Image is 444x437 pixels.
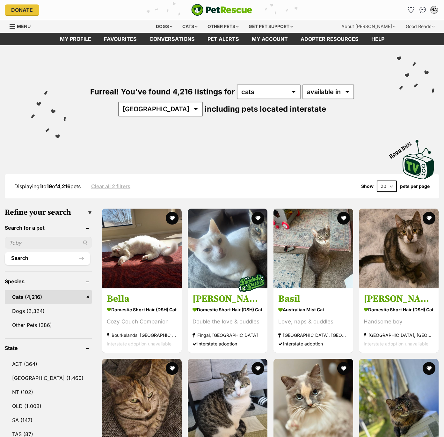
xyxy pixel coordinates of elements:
[236,267,267,299] img: bonded besties
[57,183,70,189] strong: 4,216
[47,183,52,189] strong: 19
[193,293,263,305] h3: [PERSON_NAME] & [PERSON_NAME]
[102,209,182,288] img: Bella - Domestic Short Hair (DSH) Cat
[166,362,178,375] button: favourite
[365,33,391,45] a: Help
[388,136,418,159] span: Boop this!
[400,184,430,189] label: pets per page
[5,318,92,332] a: Other Pets (386)
[5,357,92,371] a: ACT (364)
[102,288,182,353] a: Bella Domestic Short Hair (DSH) Cat Cozy Couch Companion Bourkelands, [GEOGRAPHIC_DATA] Interstat...
[245,33,294,45] a: My account
[54,33,98,45] a: My profile
[107,305,177,314] strong: Domestic Short Hair (DSH) Cat
[418,5,428,15] a: Conversations
[244,20,297,33] div: Get pet support
[5,399,92,413] a: QLD (1,008)
[107,341,171,346] span: Interstate adoption unavailable
[278,317,348,326] div: Love, naps & cuddles
[5,4,39,15] a: Donate
[143,33,201,45] a: conversations
[193,317,263,326] div: Double the love & cuddles
[5,345,92,351] header: State
[403,134,434,181] a: Boop this!
[5,385,92,399] a: NT (102)
[201,33,245,45] a: Pet alerts
[98,33,143,45] a: Favourites
[5,413,92,427] a: SA (147)
[251,362,264,375] button: favourite
[278,305,348,314] strong: Australian Mist Cat
[14,183,81,189] span: Displaying to of pets
[273,288,353,353] a: Basil Australian Mist Cat Love, naps & cuddles [GEOGRAPHIC_DATA], [GEOGRAPHIC_DATA] Interstate ad...
[359,288,439,353] a: [PERSON_NAME] Domestic Short Hair (DSH) Cat Handsome boy [GEOGRAPHIC_DATA], [GEOGRAPHIC_DATA] Int...
[5,208,92,217] h3: Refine your search
[406,5,439,15] ul: Account quick links
[337,362,350,375] button: favourite
[337,212,350,225] button: favourite
[278,339,348,348] div: Interstate adoption
[166,212,178,225] button: favourite
[178,20,202,33] div: Cats
[364,293,434,305] h3: [PERSON_NAME]
[17,24,31,29] span: Menu
[364,317,434,326] div: Handsome boy
[278,293,348,305] h3: Basil
[423,212,435,225] button: favourite
[10,20,35,32] a: Menu
[406,5,416,15] a: Favourites
[188,288,267,353] a: [PERSON_NAME] & [PERSON_NAME] Domestic Short Hair (DSH) Cat Double the love & cuddles Fingal, [GE...
[429,5,439,15] button: My account
[359,209,439,288] img: Romeo - Domestic Short Hair (DSH) Cat
[361,184,374,189] span: Show
[364,341,428,346] span: Interstate adoption unavailable
[107,293,177,305] h3: Bella
[364,331,434,339] strong: [GEOGRAPHIC_DATA], [GEOGRAPHIC_DATA]
[151,20,177,33] div: Dogs
[107,317,177,326] div: Cozy Couch Companion
[5,278,92,284] header: Species
[203,20,243,33] div: Other pets
[419,7,426,13] img: chat-41dd97257d64d25036548639549fe6c8038ab92f7586957e7f3b1b290dea8141.svg
[5,225,92,231] header: Search for a pet
[5,252,90,265] button: Search
[40,183,42,189] strong: 1
[193,331,263,339] strong: Fingal, [GEOGRAPHIC_DATA]
[5,290,92,304] a: Cats (4,216)
[191,4,252,16] img: logo-cat-932fe2b9b8326f06289b0f2fb663e598f794de774fb13d1741a6617ecf9a85b4.svg
[401,20,439,33] div: Good Reads
[278,331,348,339] strong: [GEOGRAPHIC_DATA], [GEOGRAPHIC_DATA]
[423,362,435,375] button: favourite
[251,212,264,225] button: favourite
[403,140,434,179] img: PetRescue TV logo
[294,33,365,45] a: Adopter resources
[337,20,400,33] div: About [PERSON_NAME]
[193,305,263,314] strong: Domestic Short Hair (DSH) Cat
[5,304,92,318] a: Dogs (2,324)
[273,209,353,288] img: Basil - Australian Mist Cat
[188,209,267,288] img: Finn & Rudy - Domestic Short Hair (DSH) Cat
[90,87,235,96] span: Furreal! You've found 4,216 listings for
[91,183,130,189] a: Clear all 2 filters
[193,339,263,348] div: Interstate adoption
[5,371,92,385] a: [GEOGRAPHIC_DATA] (1,460)
[5,237,92,249] input: Toby
[364,305,434,314] strong: Domestic Short Hair (DSH) Cat
[205,104,326,114] span: including pets located interstate
[191,4,252,16] a: PetRescue
[431,7,437,13] div: NA
[107,331,177,339] strong: Bourkelands, [GEOGRAPHIC_DATA]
